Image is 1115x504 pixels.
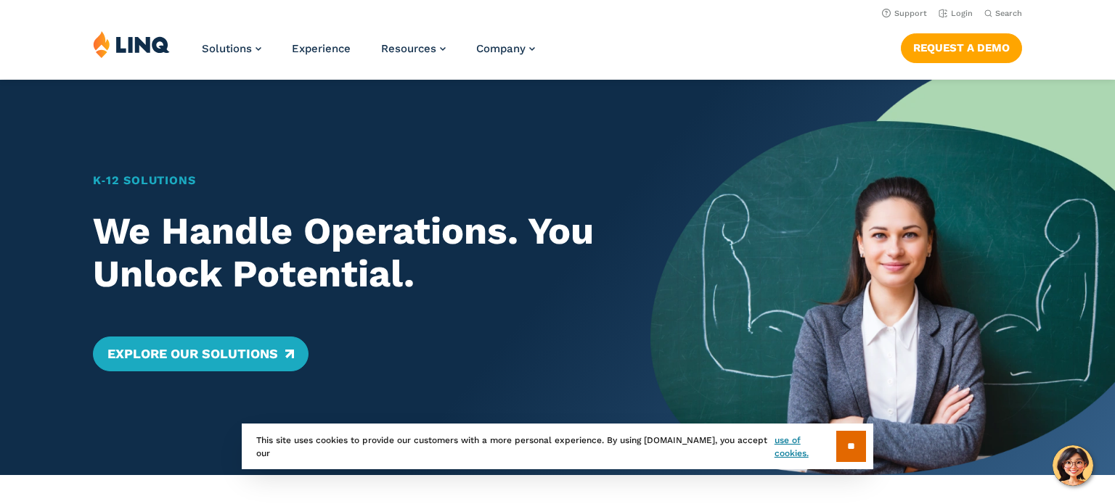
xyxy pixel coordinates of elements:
div: This site uses cookies to provide our customers with a more personal experience. By using [DOMAIN... [242,424,873,469]
nav: Primary Navigation [202,30,535,78]
span: Search [995,9,1022,18]
a: Request a Demo [901,33,1022,62]
nav: Button Navigation [901,30,1022,62]
button: Open Search Bar [984,8,1022,19]
a: Solutions [202,42,261,55]
span: Resources [381,42,436,55]
h1: K‑12 Solutions [93,172,605,189]
h2: We Handle Operations. You Unlock Potential. [93,210,605,297]
img: Home Banner [650,80,1115,475]
a: Login [939,9,973,18]
a: use of cookies. [775,434,836,460]
a: Experience [292,42,351,55]
a: Support [882,9,927,18]
a: Company [476,42,535,55]
a: Resources [381,42,446,55]
button: Hello, have a question? Let’s chat. [1053,445,1093,486]
span: Solutions [202,42,252,55]
img: LINQ | K‑12 Software [93,30,170,58]
span: Company [476,42,526,55]
a: Explore Our Solutions [93,336,309,371]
